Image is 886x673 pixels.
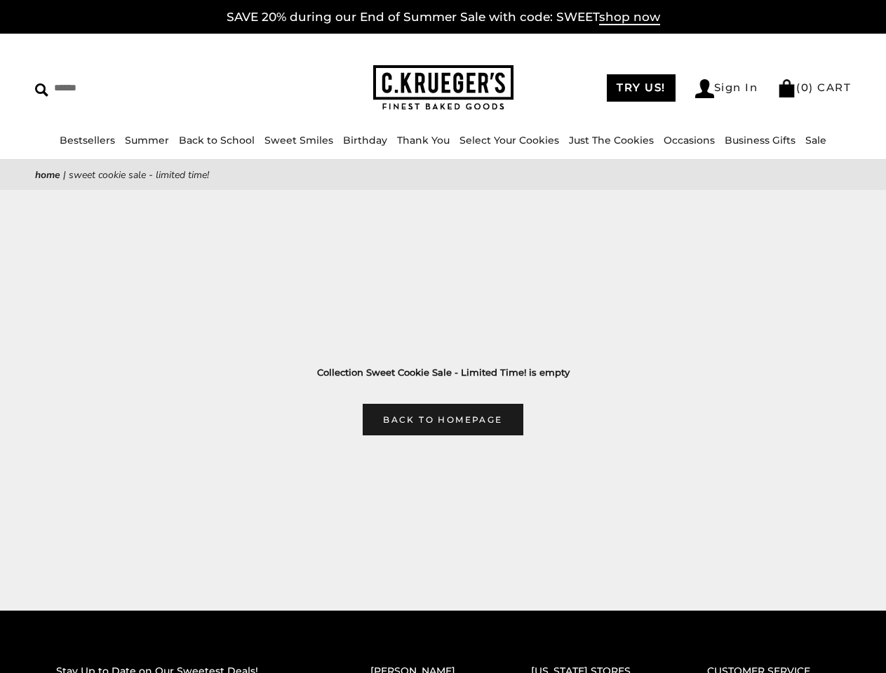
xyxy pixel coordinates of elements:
span: 0 [801,81,810,94]
input: Search [35,77,222,99]
a: Back to School [179,134,255,147]
h3: Collection Sweet Cookie Sale - Limited Time! is empty [56,365,830,380]
img: Search [35,83,48,97]
a: Birthday [343,134,387,147]
a: Sale [805,134,826,147]
span: Sweet Cookie Sale - Limited Time! [69,168,209,182]
a: TRY US! [607,74,676,102]
a: Select Your Cookies [459,134,559,147]
img: C.KRUEGER'S [373,65,514,111]
a: Occasions [664,134,715,147]
a: Sign In [695,79,758,98]
span: | [63,168,66,182]
a: (0) CART [777,81,851,94]
a: SAVE 20% during our End of Summer Sale with code: SWEETshop now [227,10,660,25]
a: Back to homepage [363,404,523,435]
a: Just The Cookies [569,134,654,147]
img: Bag [777,79,796,97]
a: Sweet Smiles [264,134,333,147]
nav: breadcrumbs [35,167,851,183]
img: Account [695,79,714,98]
a: Bestsellers [60,134,115,147]
a: Home [35,168,60,182]
a: Summer [125,134,169,147]
a: Thank You [397,134,450,147]
a: Business Gifts [725,134,796,147]
span: shop now [599,10,660,25]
